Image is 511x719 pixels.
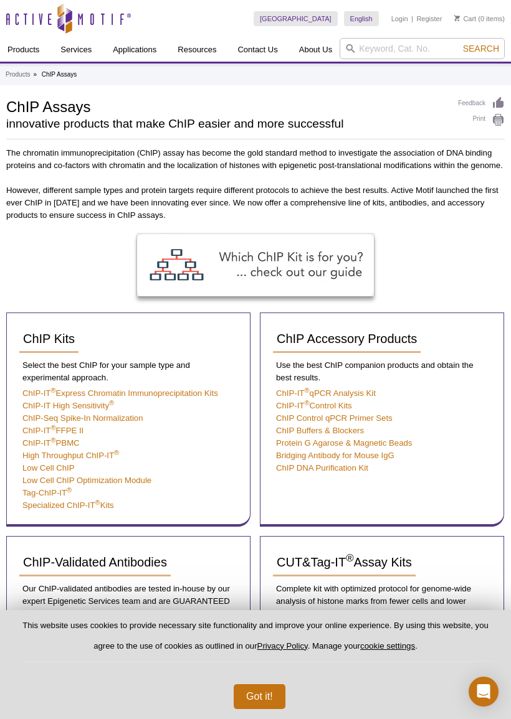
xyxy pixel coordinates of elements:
button: Got it! [234,684,285,709]
a: Privacy Policy [257,641,308,651]
a: Register [416,14,442,23]
sup: ® [95,499,100,506]
a: Services [53,38,99,62]
a: [GEOGRAPHIC_DATA] [254,11,338,26]
a: Feedback [458,96,505,110]
a: ChIP-IT®Control Kits [276,401,352,410]
img: Your Cart [454,15,460,21]
a: ChIP DNA Purification Kit [276,463,368,472]
sup: ® [304,399,309,406]
span: CUT&Tag-IT Assay Kits [277,555,412,569]
a: ChIP-IT®qPCR Analysis Kit [276,388,376,398]
a: ChIP-IT®PBMC [22,438,80,448]
div: Open Intercom Messenger [469,677,499,707]
li: ChIP Assays [42,71,77,78]
p: Complete kit with optimized protocol for genome-wide analysis of histone marks from fewer cells a... [273,583,491,620]
a: ChIP-IT®FFPE II [22,426,84,435]
a: ChIP Accessory Products [273,326,421,353]
sup: ® [109,399,114,406]
a: Bridging Antibody for Mouse IgG [276,451,394,460]
img: ChIP Kit Selection Guide [137,234,374,296]
a: About Us [292,38,340,62]
a: Applications [105,38,164,62]
li: (0 items) [454,11,505,26]
a: Login [391,14,408,23]
sup: ® [67,486,72,494]
sup: ® [346,552,353,564]
a: Tag-ChIP-IT® [22,488,72,497]
a: Print [458,113,505,127]
p: This website uses cookies to provide necessary site functionality and improve your online experie... [20,620,491,662]
a: Specialized ChIP-IT®Kits [22,500,114,510]
p: The chromatin immunoprecipitation (ChIP) assay has become the gold standard method to investigate... [6,147,505,172]
span: ChIP Kits [23,332,75,345]
a: Protein G Agarose & Magnetic Beads [276,438,412,448]
p: Our ChIP-validated antibodies are tested in-house by our expert Epigenetic Services team and are ... [19,583,237,620]
input: Keyword, Cat. No. [340,38,505,59]
a: Cart [454,14,476,23]
a: English [344,11,379,26]
a: ChIP-IT High Sensitivity® [22,401,114,410]
sup: ® [50,387,55,394]
a: ChIP Kits [19,326,79,353]
a: High Throughput ChIP-IT® [22,451,119,460]
sup: ® [50,436,55,444]
p: However, different sample types and protein targets require different protocols to achieve the be... [6,184,505,222]
button: Search [459,43,503,54]
a: Products [6,69,30,80]
span: ChIP-Validated Antibodies [23,555,167,569]
h1: ChIP Assays [6,96,446,115]
a: ChIP-Validated Antibodies [19,549,171,576]
p: Select the best ChIP for your sample type and experimental approach. [19,359,237,384]
p: Use the best ChIP companion products and obtain the best results. [273,359,491,384]
li: | [411,11,413,26]
a: ChIP-IT®Express Chromatin Immunoprecipitation Kits [22,388,218,398]
a: Contact Us [230,38,285,62]
a: ChIP Buffers & Blockers [276,426,364,435]
li: » [33,71,37,78]
h2: innovative products that make ChIP easier and more successful [6,118,446,129]
button: cookie settings [360,641,415,651]
sup: ® [114,449,119,456]
a: CUT&Tag-IT®Assay Kits [273,549,416,576]
sup: ® [304,387,309,394]
sup: ® [50,424,55,431]
span: Search [463,44,499,54]
a: ChIP Control qPCR Primer Sets [276,413,393,423]
a: ChIP-Seq Spike-In Normalization [22,413,143,423]
a: Low Cell ChIP [22,463,75,472]
a: Low Cell ChIP Optimization Module [22,476,151,485]
span: ChIP Accessory Products [277,332,417,345]
a: Resources [170,38,224,62]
